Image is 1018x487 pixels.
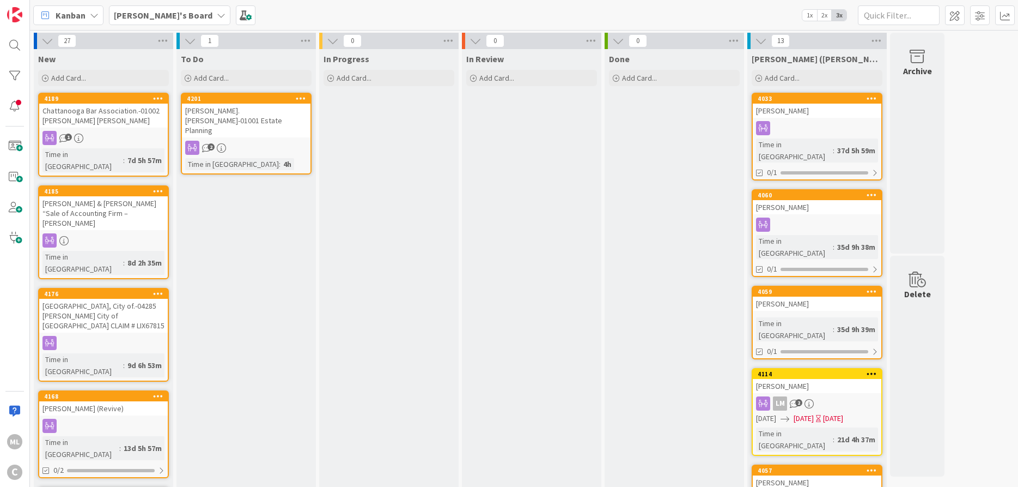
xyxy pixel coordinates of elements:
[622,73,657,83] span: Add Card...
[44,95,168,103] div: 4189
[752,53,882,64] span: Lee Mangum (LAM)
[752,286,882,359] a: 4059[PERSON_NAME]Time in [GEOGRAPHIC_DATA]:35d 9h 39m0/1
[182,94,310,137] div: 4201[PERSON_NAME].[PERSON_NAME]-01001 Estate Planning
[44,188,168,195] div: 4185
[39,401,168,416] div: [PERSON_NAME] (Revive)
[38,185,169,279] a: 4185[PERSON_NAME] & [PERSON_NAME] “Sale of Accounting Firm – [PERSON_NAME]Time in [GEOGRAPHIC_DAT...
[51,73,86,83] span: Add Card...
[903,64,932,77] div: Archive
[767,346,777,357] span: 0/1
[38,53,56,64] span: New
[65,134,72,141] span: 1
[753,396,881,411] div: LM
[795,399,802,406] span: 2
[466,53,504,64] span: In Review
[765,73,800,83] span: Add Card...
[7,434,22,449] div: ML
[279,158,281,170] span: :
[753,190,881,214] div: 4060[PERSON_NAME]
[758,288,881,296] div: 4059
[756,139,833,163] div: Time in [GEOGRAPHIC_DATA]
[833,145,834,157] span: :
[44,290,168,298] div: 4176
[123,359,125,371] span: :
[771,34,790,47] span: 13
[758,191,881,199] div: 4060
[208,143,215,151] span: 2
[281,158,294,170] div: 4h
[629,34,647,47] span: 0
[39,94,168,104] div: 4189
[904,287,931,300] div: Delete
[44,393,168,400] div: 4168
[794,413,814,424] span: [DATE]
[773,396,787,411] div: LM
[42,148,123,172] div: Time in [GEOGRAPHIC_DATA]
[858,5,940,25] input: Quick Filter...
[39,289,168,299] div: 4176
[39,94,168,128] div: 4189Chattanooga Bar Association.-01002 [PERSON_NAME] [PERSON_NAME]
[834,145,878,157] div: 37d 5h 59m
[39,187,168,230] div: 4185[PERSON_NAME] & [PERSON_NAME] “Sale of Accounting Firm – [PERSON_NAME]
[486,34,504,47] span: 0
[753,94,881,118] div: 4033[PERSON_NAME]
[324,53,369,64] span: In Progress
[753,369,881,379] div: 4114
[7,7,22,22] img: Visit kanbanzone.com
[767,167,777,178] span: 0/1
[834,323,878,335] div: 35d 9h 39m
[187,95,310,103] div: 4201
[833,241,834,253] span: :
[123,257,125,269] span: :
[756,317,833,341] div: Time in [GEOGRAPHIC_DATA]
[119,442,121,454] span: :
[337,73,371,83] span: Add Card...
[39,289,168,333] div: 4176[GEOGRAPHIC_DATA], City of.-04285 [PERSON_NAME] City of [GEOGRAPHIC_DATA] CLAIM # LIX67815
[753,200,881,214] div: [PERSON_NAME]
[38,288,169,382] a: 4176[GEOGRAPHIC_DATA], City of.-04285 [PERSON_NAME] City of [GEOGRAPHIC_DATA] CLAIM # LIX67815Tim...
[753,94,881,104] div: 4033
[39,104,168,128] div: Chattanooga Bar Association.-01002 [PERSON_NAME] [PERSON_NAME]
[125,257,164,269] div: 8d 2h 35m
[767,263,777,275] span: 0/1
[756,428,833,452] div: Time in [GEOGRAPHIC_DATA]
[182,94,310,104] div: 4201
[343,34,362,47] span: 0
[756,413,776,424] span: [DATE]
[802,10,817,21] span: 1x
[756,235,833,259] div: Time in [GEOGRAPHIC_DATA]
[758,95,881,103] div: 4033
[125,154,164,166] div: 7d 5h 57m
[38,390,169,478] a: 4168[PERSON_NAME] (Revive)Time in [GEOGRAPHIC_DATA]:13d 5h 57m0/2
[753,379,881,393] div: [PERSON_NAME]
[182,104,310,137] div: [PERSON_NAME].[PERSON_NAME]-01001 Estate Planning
[194,73,229,83] span: Add Card...
[834,241,878,253] div: 35d 9h 38m
[42,353,123,377] div: Time in [GEOGRAPHIC_DATA]
[39,187,168,196] div: 4185
[753,287,881,311] div: 4059[PERSON_NAME]
[834,434,878,446] div: 21d 4h 37m
[753,190,881,200] div: 4060
[753,466,881,476] div: 4057
[42,251,123,275] div: Time in [GEOGRAPHIC_DATA]
[752,189,882,277] a: 4060[PERSON_NAME]Time in [GEOGRAPHIC_DATA]:35d 9h 38m0/1
[185,158,279,170] div: Time in [GEOGRAPHIC_DATA]
[114,10,212,21] b: [PERSON_NAME]'s Board
[752,368,882,456] a: 4114[PERSON_NAME]LM[DATE][DATE][DATE]Time in [GEOGRAPHIC_DATA]:21d 4h 37m
[833,323,834,335] span: :
[39,392,168,416] div: 4168[PERSON_NAME] (Revive)
[38,93,169,177] a: 4189Chattanooga Bar Association.-01002 [PERSON_NAME] [PERSON_NAME]Time in [GEOGRAPHIC_DATA]:7d 5h...
[753,369,881,393] div: 4114[PERSON_NAME]
[7,465,22,480] div: C
[58,34,76,47] span: 27
[758,467,881,474] div: 4057
[200,34,219,47] span: 1
[56,9,86,22] span: Kanban
[609,53,630,64] span: Done
[758,370,881,378] div: 4114
[53,465,64,476] span: 0/2
[181,93,312,175] a: 4201[PERSON_NAME].[PERSON_NAME]-01001 Estate PlanningTime in [GEOGRAPHIC_DATA]:4h
[833,434,834,446] span: :
[42,436,119,460] div: Time in [GEOGRAPHIC_DATA]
